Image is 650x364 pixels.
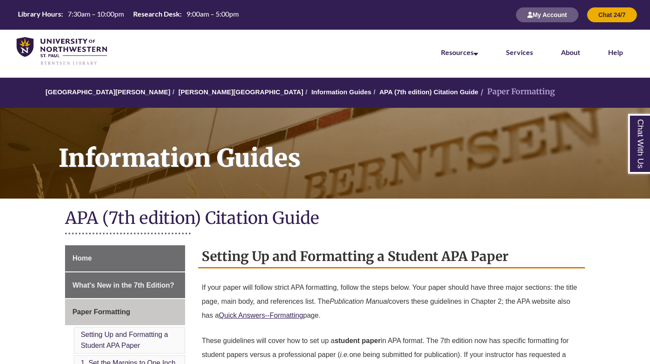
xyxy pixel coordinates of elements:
h1: Information Guides [49,108,650,187]
span: 7:30am – 10:00pm [68,10,124,18]
img: UNWSP Library Logo [17,37,107,66]
strong: student paper [334,337,381,344]
em: Publication Manual [330,298,389,305]
h1: APA (7th edition) Citation Guide [65,207,585,230]
a: Information Guides [311,88,371,96]
span: 9:00am – 5:00pm [186,10,239,18]
th: Library Hours: [14,9,64,19]
a: Home [65,245,185,271]
button: My Account [516,7,578,22]
a: Quick Answers--Formatting [219,312,303,319]
a: [PERSON_NAME][GEOGRAPHIC_DATA] [179,88,303,96]
a: Paper Formatting [65,299,185,325]
em: i.e. [340,351,349,358]
a: My Account [516,11,578,18]
a: Help [608,48,623,56]
a: Services [506,48,533,56]
li: Paper Formatting [478,86,555,98]
a: [GEOGRAPHIC_DATA][PERSON_NAME] [45,88,170,96]
a: Setting Up and Formatting a Student APA Paper [81,331,168,350]
a: Chat 24/7 [587,11,637,18]
h2: Setting Up and Formatting a Student APA Paper [198,245,585,268]
table: Hours Today [14,9,242,20]
a: Hours Today [14,9,242,21]
a: What's New in the 7th Edition? [65,272,185,299]
span: Paper Formatting [72,308,130,316]
button: Chat 24/7 [587,7,637,22]
span: What's New in the 7th Edition? [72,282,174,289]
a: About [561,48,580,56]
p: If your paper will follow strict APA formatting, follow the steps below. Your paper should have t... [202,277,581,326]
span: Home [72,254,92,262]
a: Resources [441,48,478,56]
th: Research Desk: [130,9,183,19]
a: APA (7th edition) Citation Guide [379,88,478,96]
